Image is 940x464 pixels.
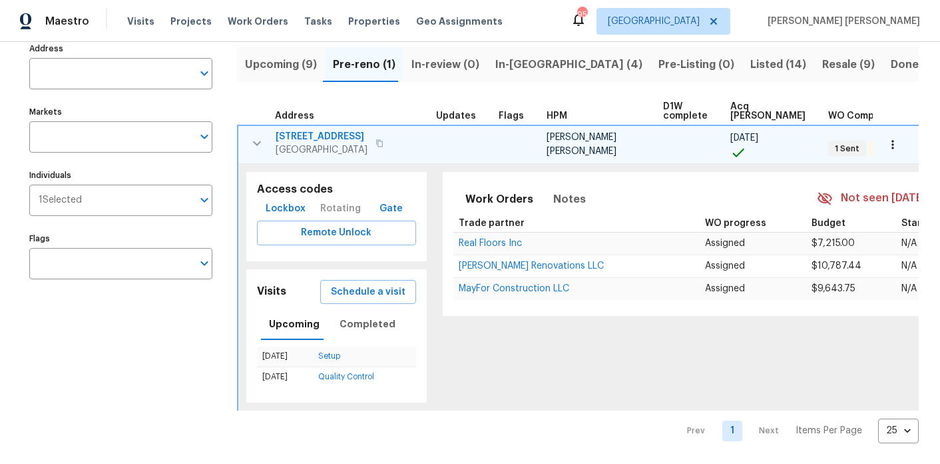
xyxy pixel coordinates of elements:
[547,133,616,155] span: [PERSON_NAME] [PERSON_NAME]
[304,17,332,26] span: Tasks
[878,413,919,448] div: 25
[705,237,801,251] p: Assigned
[901,284,917,293] span: N/A
[901,219,925,228] span: Start
[459,284,569,293] span: MayFor Construction LLC
[705,282,801,296] p: Assigned
[195,127,214,146] button: Open
[762,15,920,28] span: [PERSON_NAME] [PERSON_NAME]
[257,285,286,299] h5: Visits
[369,197,412,221] button: Gate
[333,55,395,74] span: Pre-reno (1)
[663,102,708,121] span: D1W complete
[829,143,865,155] span: 1 Sent
[495,55,642,74] span: In-[GEOGRAPHIC_DATA] (4)
[822,55,875,74] span: Resale (9)
[870,143,909,155] span: 2 Draft
[269,316,320,333] span: Upcoming
[812,219,845,228] span: Budget
[730,133,758,143] span: [DATE]
[459,239,522,247] a: Real Floors Inc
[812,261,861,271] span: $10,787.44
[459,239,522,248] span: Real Floors Inc
[331,284,405,301] span: Schedule a visit
[318,352,340,360] a: Setup
[276,130,367,143] span: [STREET_ADDRESS]
[608,15,700,28] span: [GEOGRAPHIC_DATA]
[39,195,82,206] span: 1 Selected
[812,284,855,293] span: $9,643.75
[348,15,400,28] span: Properties
[459,262,604,270] a: [PERSON_NAME] Renovations LLC
[266,201,306,217] span: Lockbox
[318,373,374,381] a: Quality Control
[170,15,212,28] span: Projects
[812,239,855,248] span: $7,215.00
[796,424,862,437] p: Items Per Page
[45,15,89,28] span: Maestro
[750,55,806,74] span: Listed (14)
[257,347,313,367] td: [DATE]
[245,55,317,74] span: Upcoming (9)
[577,8,587,21] div: 95
[29,45,212,53] label: Address
[722,421,742,441] a: Goto page 1
[465,190,533,209] span: Work Orders
[340,316,395,333] span: Completed
[674,419,919,443] nav: Pagination Navigation
[901,261,917,271] span: N/A
[320,280,416,305] button: Schedule a visit
[901,239,917,248] span: N/A
[315,197,366,221] div: Rotating code is only available during visiting hours
[29,171,212,179] label: Individuals
[228,15,288,28] span: Work Orders
[658,55,734,74] span: Pre-Listing (0)
[29,108,212,116] label: Markets
[705,219,766,228] span: WO progress
[841,191,926,206] span: Not seen [DATE]
[29,235,212,243] label: Flags
[257,183,416,197] h5: Access codes
[127,15,154,28] span: Visits
[195,191,214,209] button: Open
[459,261,604,271] span: [PERSON_NAME] Renovations LLC
[268,225,405,241] span: Remote Unlock
[730,102,806,121] span: Acq [PERSON_NAME]
[195,254,214,273] button: Open
[459,285,569,293] a: MayFor Construction LLC
[705,259,801,273] p: Assigned
[553,190,586,209] span: Notes
[257,367,313,387] td: [DATE]
[257,221,416,245] button: Remote Unlock
[375,201,407,217] span: Gate
[416,15,503,28] span: Geo Assignments
[195,64,214,83] button: Open
[275,111,314,121] span: Address
[411,55,479,74] span: In-review (0)
[436,111,476,121] span: Updates
[499,111,524,121] span: Flags
[459,219,525,228] span: Trade partner
[828,111,901,121] span: WO Completion
[276,143,367,157] span: [GEOGRAPHIC_DATA]
[547,111,567,121] span: HPM
[260,197,311,221] button: Lockbox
